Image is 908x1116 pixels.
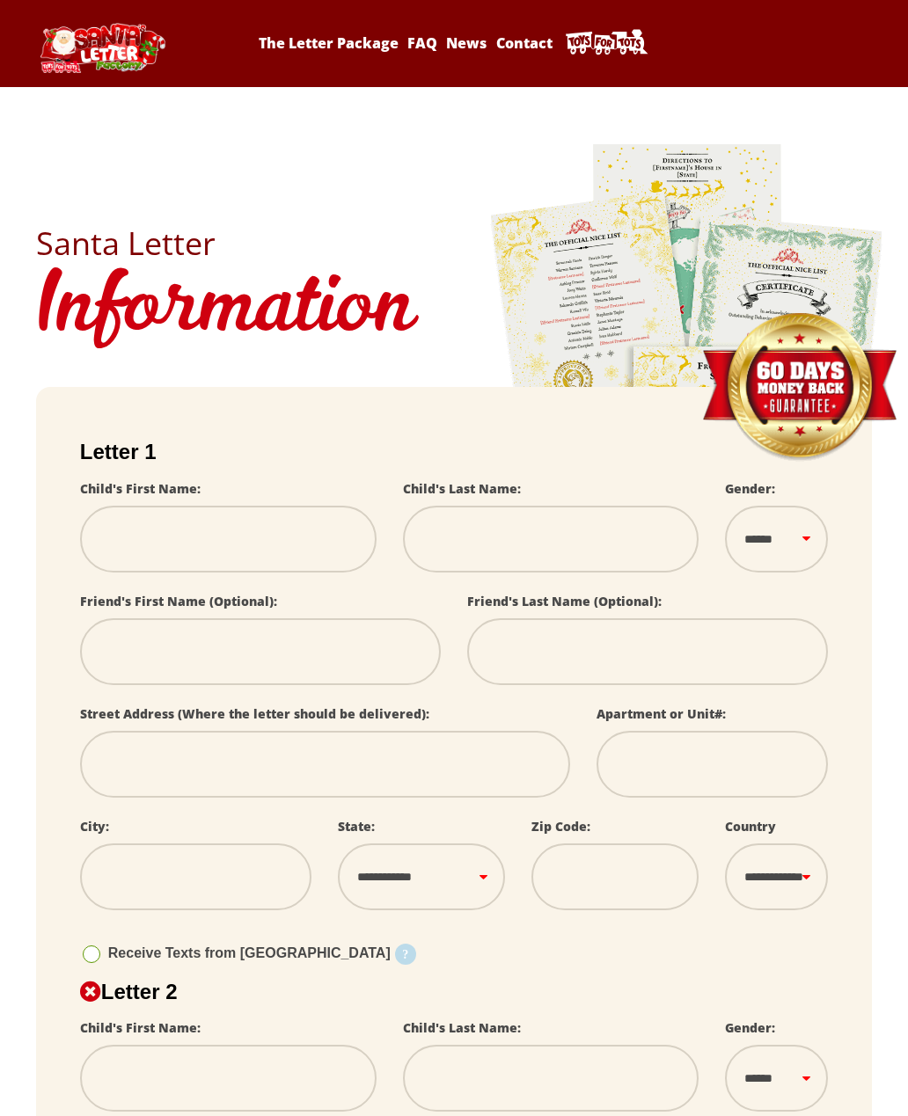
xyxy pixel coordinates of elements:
[725,1019,775,1036] label: Gender:
[80,480,201,497] label: Child's First Name:
[80,818,109,835] label: City:
[494,33,555,53] a: Contact
[256,33,401,53] a: The Letter Package
[36,23,168,73] img: Santa Letter Logo
[80,1019,201,1036] label: Child's First Name:
[36,228,872,259] h2: Santa Letter
[108,945,391,960] span: Receive Texts from [GEOGRAPHIC_DATA]
[338,818,375,835] label: State:
[467,593,662,609] label: Friend's Last Name (Optional):
[405,33,440,53] a: FAQ
[80,705,429,722] label: Street Address (Where the letter should be delivered):
[597,705,726,722] label: Apartment or Unit#:
[531,818,590,835] label: Zip Code:
[725,480,775,497] label: Gender:
[725,818,776,835] label: Country
[403,480,521,497] label: Child's Last Name:
[700,312,898,463] img: Money Back Guarantee
[36,259,872,361] h1: Information
[489,142,885,633] img: letters.png
[443,33,489,53] a: News
[80,980,828,1004] h2: Letter 2
[80,593,277,609] label: Friend's First Name (Optional):
[403,1019,521,1036] label: Child's Last Name:
[80,440,828,464] h2: Letter 1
